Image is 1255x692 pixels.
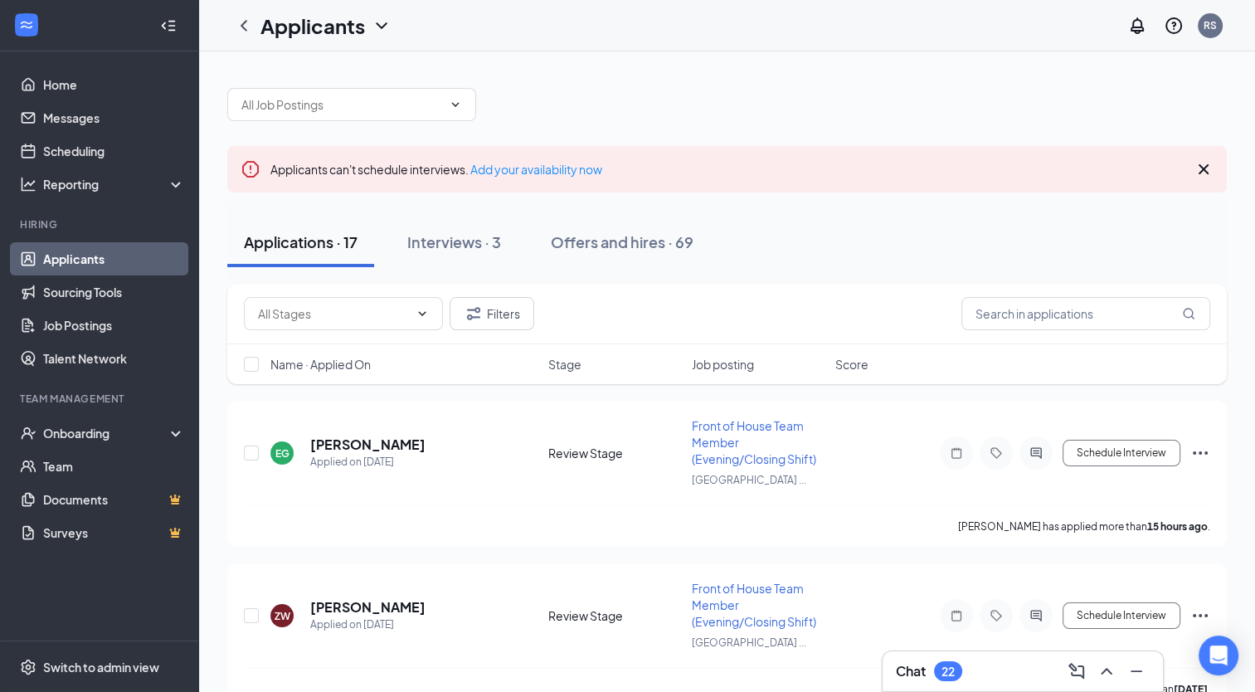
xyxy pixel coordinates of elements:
h3: Chat [896,662,926,680]
svg: Minimize [1126,661,1146,681]
svg: Collapse [160,17,177,34]
div: Review Stage [548,445,682,461]
span: [GEOGRAPHIC_DATA] ... [692,636,806,649]
div: Applied on [DATE] [310,616,426,633]
svg: MagnifyingGlass [1182,307,1195,320]
div: Onboarding [43,425,171,441]
svg: Notifications [1127,16,1147,36]
a: Talent Network [43,342,185,375]
svg: ChevronDown [416,307,429,320]
h5: [PERSON_NAME] [310,598,426,616]
svg: QuestionInfo [1164,16,1184,36]
div: Open Intercom Messenger [1199,636,1238,675]
svg: Settings [20,659,36,675]
div: Offers and hires · 69 [551,231,693,252]
input: All Stages [258,305,409,323]
div: RS [1204,18,1217,32]
span: Name · Applied On [270,356,371,373]
b: 15 hours ago [1147,520,1208,533]
a: DocumentsCrown [43,483,185,516]
input: Search in applications [961,297,1210,330]
a: Sourcing Tools [43,275,185,309]
span: Stage [548,356,581,373]
a: Team [43,450,185,483]
svg: Note [946,609,966,622]
svg: Tag [986,609,1006,622]
button: Filter Filters [450,297,534,330]
button: ChevronUp [1093,658,1120,685]
svg: ActiveChat [1026,446,1046,460]
a: Applicants [43,242,185,275]
div: Reporting [43,176,186,192]
svg: ChevronUp [1097,661,1116,681]
a: SurveysCrown [43,516,185,549]
p: [PERSON_NAME] has applied more than . [958,519,1210,534]
button: ComposeMessage [1063,658,1090,685]
input: All Job Postings [241,95,442,114]
h5: [PERSON_NAME] [310,436,426,454]
div: 22 [941,665,955,679]
button: Minimize [1123,658,1150,685]
span: Front of House Team Member (Evening/Closing Shift) [692,418,816,466]
svg: ChevronDown [449,98,462,111]
div: Applications · 17 [244,231,358,252]
a: Messages [43,101,185,134]
div: ZW [275,609,290,623]
svg: Note [946,446,966,460]
svg: ComposeMessage [1067,661,1087,681]
div: Applied on [DATE] [310,454,426,470]
div: Interviews · 3 [407,231,501,252]
svg: Error [241,159,260,179]
a: Scheduling [43,134,185,168]
a: Add your availability now [470,162,602,177]
span: Score [835,356,868,373]
span: Applicants can't schedule interviews. [270,162,602,177]
span: Front of House Team Member (Evening/Closing Shift) [692,581,816,629]
svg: Ellipses [1190,606,1210,626]
svg: UserCheck [20,425,36,441]
svg: ActiveChat [1026,609,1046,622]
svg: Cross [1194,159,1214,179]
svg: WorkstreamLogo [18,17,35,33]
div: Team Management [20,392,182,406]
button: Schedule Interview [1063,440,1180,466]
svg: Tag [986,446,1006,460]
svg: Ellipses [1190,443,1210,463]
div: Review Stage [548,607,682,624]
a: Home [43,68,185,101]
div: EG [275,446,289,461]
span: Job posting [692,356,754,373]
button: Schedule Interview [1063,602,1180,629]
svg: Analysis [20,176,36,192]
span: [GEOGRAPHIC_DATA] ... [692,474,806,486]
svg: Filter [464,304,484,324]
svg: ChevronLeft [234,16,254,36]
h1: Applicants [260,12,365,40]
a: Job Postings [43,309,185,342]
div: Switch to admin view [43,659,159,675]
svg: ChevronDown [372,16,392,36]
div: Hiring [20,217,182,231]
